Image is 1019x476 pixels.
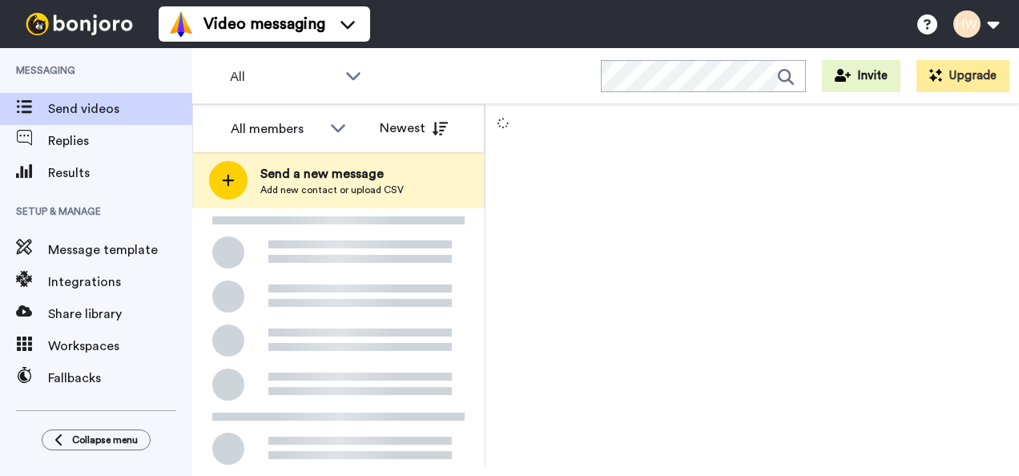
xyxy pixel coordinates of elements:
span: Send videos [48,99,192,119]
span: Collapse menu [72,434,138,446]
span: Message template [48,240,192,260]
span: Share library [48,305,192,324]
span: All [230,67,337,87]
img: bj-logo-header-white.svg [19,13,139,35]
button: Upgrade [916,60,1009,92]
span: Add new contact or upload CSV [260,184,404,196]
span: Video messaging [203,13,325,35]
span: Workspaces [48,337,192,356]
img: vm-color.svg [168,11,194,37]
span: Results [48,163,192,183]
span: Fallbacks [48,369,192,388]
button: Collapse menu [42,430,151,450]
div: All members [231,119,322,139]
span: Replies [48,131,192,151]
span: Integrations [48,272,192,292]
button: Newest [368,112,460,144]
button: Invite [822,60,900,92]
span: Send a new message [260,164,404,184]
